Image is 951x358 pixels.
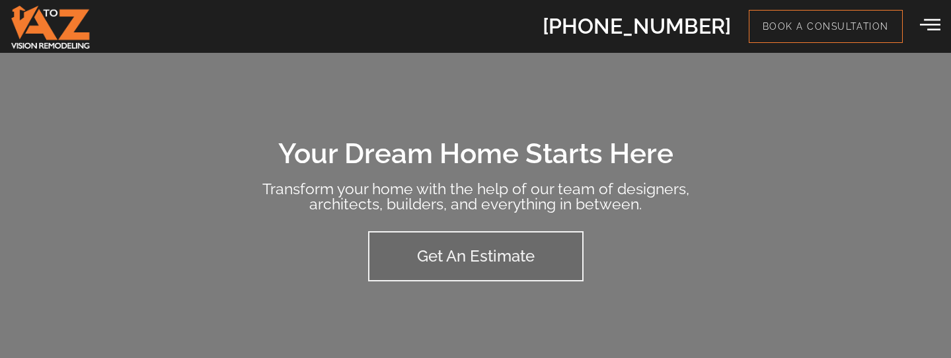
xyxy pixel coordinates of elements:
[543,16,731,37] h2: [PHONE_NUMBER]
[883,273,945,335] iframe: Tidio Chat
[417,248,535,264] span: Get An Estimate
[246,140,706,168] h1: Your Dream Home Starts Here
[246,181,706,211] h2: Transform your home with the help of our team of designers, architects, builders, and everything ...
[763,20,889,32] span: Book a Consultation
[368,231,584,281] a: Get An Estimate
[749,10,903,43] a: Book a Consultation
